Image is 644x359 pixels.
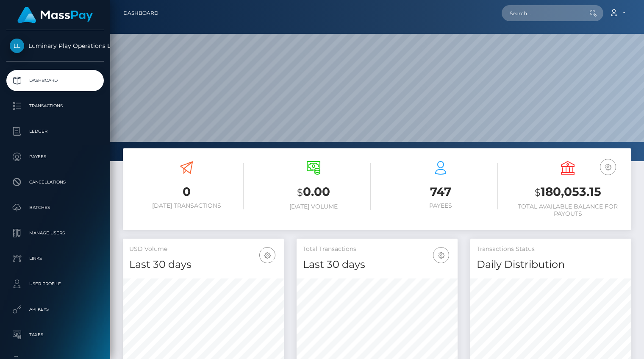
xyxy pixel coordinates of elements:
[303,257,451,272] h4: Last 30 days
[535,186,541,198] small: $
[10,278,100,290] p: User Profile
[6,42,104,50] span: Luminary Play Operations Limited
[6,299,104,320] a: API Keys
[303,245,451,253] h5: Total Transactions
[10,150,100,163] p: Payees
[129,245,278,253] h5: USD Volume
[10,100,100,112] p: Transactions
[6,324,104,345] a: Taxes
[10,125,100,138] p: Ledger
[10,252,100,265] p: Links
[6,197,104,218] a: Batches
[10,303,100,316] p: API Keys
[129,202,244,209] h6: [DATE] Transactions
[6,248,104,269] a: Links
[10,328,100,341] p: Taxes
[6,121,104,142] a: Ledger
[10,176,100,189] p: Cancellations
[6,70,104,91] a: Dashboard
[256,203,371,210] h6: [DATE] Volume
[123,4,158,22] a: Dashboard
[6,146,104,167] a: Payees
[10,201,100,214] p: Batches
[502,5,581,21] input: Search...
[511,203,625,217] h6: Total Available Balance for Payouts
[129,184,244,200] h3: 0
[383,184,498,200] h3: 747
[10,74,100,87] p: Dashboard
[256,184,371,201] h3: 0.00
[17,7,93,23] img: MassPay Logo
[6,223,104,244] a: Manage Users
[10,227,100,239] p: Manage Users
[6,273,104,295] a: User Profile
[6,95,104,117] a: Transactions
[297,186,303,198] small: $
[129,257,278,272] h4: Last 30 days
[477,257,625,272] h4: Daily Distribution
[6,172,104,193] a: Cancellations
[10,39,24,53] img: Luminary Play Operations Limited
[477,245,625,253] h5: Transactions Status
[511,184,625,201] h3: 180,053.15
[383,202,498,209] h6: Payees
